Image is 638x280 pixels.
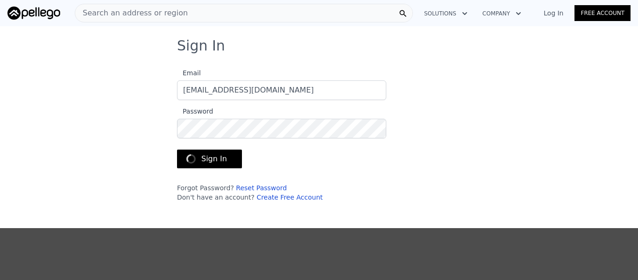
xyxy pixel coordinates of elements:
[574,5,631,21] a: Free Account
[177,37,461,54] h3: Sign In
[177,119,386,138] input: Password
[236,184,287,192] a: Reset Password
[417,5,475,22] button: Solutions
[177,108,213,115] span: Password
[532,8,574,18] a: Log In
[475,5,529,22] button: Company
[177,80,386,100] input: Email
[177,183,386,202] div: Forgot Password? Don't have an account?
[7,7,60,20] img: Pellego
[75,7,188,19] span: Search an address or region
[177,69,201,77] span: Email
[177,150,242,168] button: Sign In
[256,194,323,201] a: Create Free Account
